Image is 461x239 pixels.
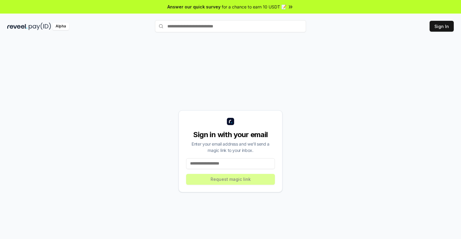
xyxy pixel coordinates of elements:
[7,23,27,30] img: reveel_dark
[29,23,51,30] img: pay_id
[52,23,69,30] div: Alpha
[222,4,286,10] span: for a chance to earn 10 USDT 📝
[430,21,454,32] button: Sign In
[167,4,221,10] span: Answer our quick survey
[227,118,234,125] img: logo_small
[186,130,275,140] div: Sign in with your email
[186,141,275,153] div: Enter your email address and we’ll send a magic link to your inbox.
